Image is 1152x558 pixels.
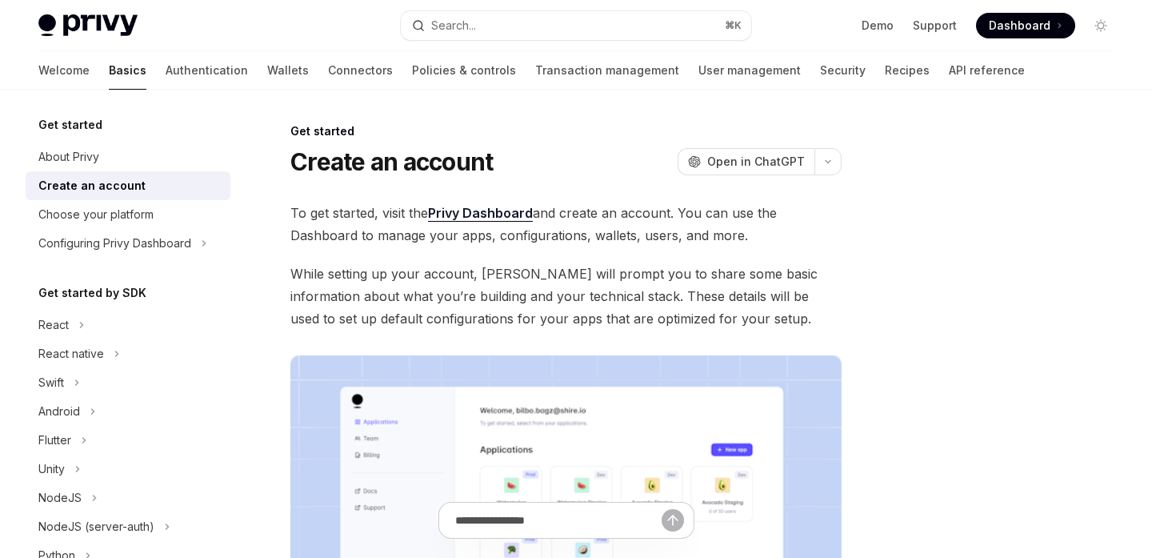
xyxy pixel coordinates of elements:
span: Dashboard [989,18,1050,34]
button: Toggle React section [26,311,230,339]
a: Transaction management [535,51,679,90]
div: React native [38,344,104,363]
img: light logo [38,14,138,37]
a: Wallets [267,51,309,90]
div: Swift [38,373,64,392]
a: Recipes [885,51,930,90]
div: Flutter [38,431,71,450]
button: Toggle Configuring Privy Dashboard section [26,229,230,258]
div: Choose your platform [38,205,154,224]
a: Connectors [328,51,393,90]
a: Choose your platform [26,200,230,229]
a: Create an account [26,171,230,200]
span: To get started, visit the and create an account. You can use the Dashboard to manage your apps, c... [290,202,842,247]
a: Policies & controls [412,51,516,90]
button: Toggle Swift section [26,368,230,397]
button: Toggle dark mode [1088,13,1114,38]
button: Toggle Unity section [26,455,230,484]
button: Send message [662,509,684,532]
button: Open in ChatGPT [678,148,814,175]
a: Welcome [38,51,90,90]
div: Unity [38,460,65,479]
button: Toggle NodeJS (server-auth) section [26,512,230,541]
a: Authentication [166,51,248,90]
button: Toggle Android section [26,397,230,426]
input: Ask a question... [455,503,662,538]
span: Open in ChatGPT [707,154,805,170]
div: Search... [431,16,476,35]
span: While setting up your account, [PERSON_NAME] will prompt you to share some basic information abou... [290,263,842,330]
div: Create an account [38,176,146,195]
button: Open search [401,11,750,40]
a: About Privy [26,143,230,171]
a: Dashboard [976,13,1075,38]
div: NodeJS (server-auth) [38,517,154,536]
div: React [38,315,69,335]
a: Security [820,51,866,90]
button: Toggle Flutter section [26,426,230,455]
span: ⌘ K [725,19,742,32]
a: User management [698,51,801,90]
a: Basics [109,51,146,90]
h5: Get started [38,115,102,134]
button: Toggle React native section [26,339,230,368]
button: Toggle NodeJS section [26,484,230,512]
div: Android [38,402,80,421]
div: Configuring Privy Dashboard [38,234,191,253]
a: Support [913,18,957,34]
h5: Get started by SDK [38,283,146,303]
a: Demo [862,18,894,34]
div: Get started [290,123,842,139]
a: Privy Dashboard [428,205,533,222]
div: About Privy [38,147,99,167]
a: API reference [949,51,1025,90]
h1: Create an account [290,147,493,176]
div: NodeJS [38,488,82,508]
